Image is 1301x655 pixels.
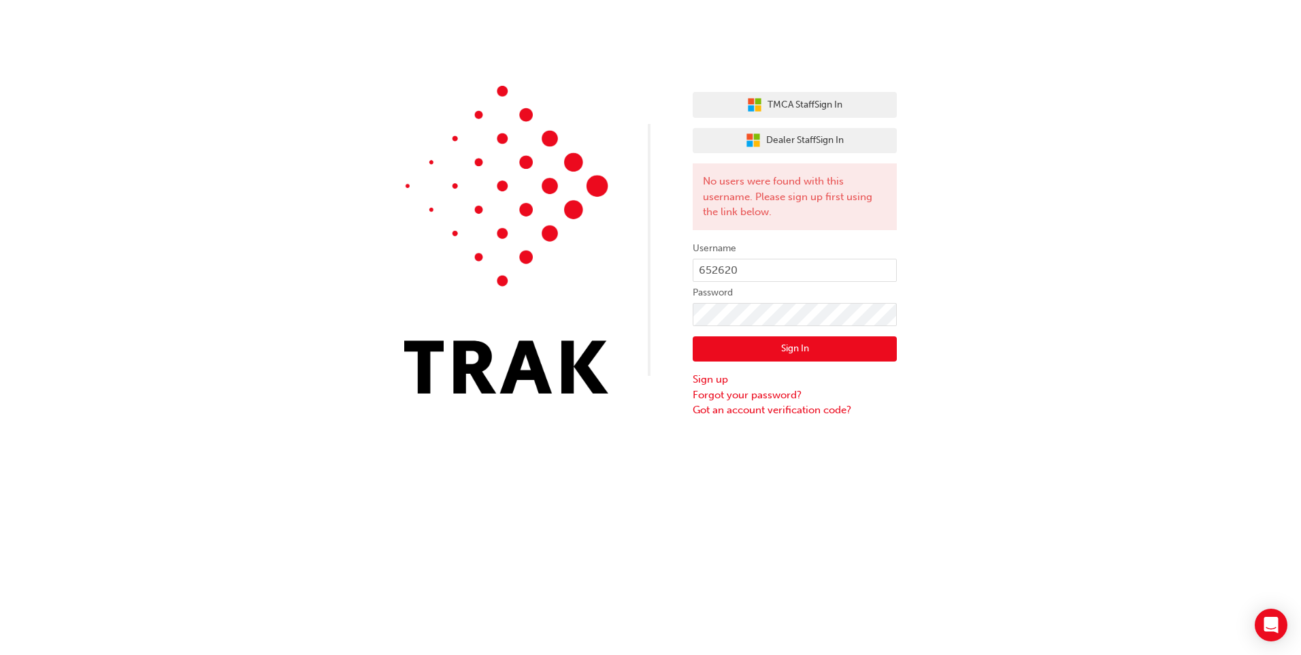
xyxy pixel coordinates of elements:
[693,402,897,418] a: Got an account verification code?
[693,372,897,387] a: Sign up
[1255,609,1287,641] div: Open Intercom Messenger
[693,163,897,230] div: No users were found with this username. Please sign up first using the link below.
[693,240,897,257] label: Username
[693,336,897,362] button: Sign In
[693,285,897,301] label: Password
[404,86,608,394] img: Trak
[768,97,842,113] span: TMCA Staff Sign In
[693,128,897,154] button: Dealer StaffSign In
[693,92,897,118] button: TMCA StaffSign In
[693,387,897,403] a: Forgot your password?
[766,133,844,148] span: Dealer Staff Sign In
[693,259,897,282] input: Username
